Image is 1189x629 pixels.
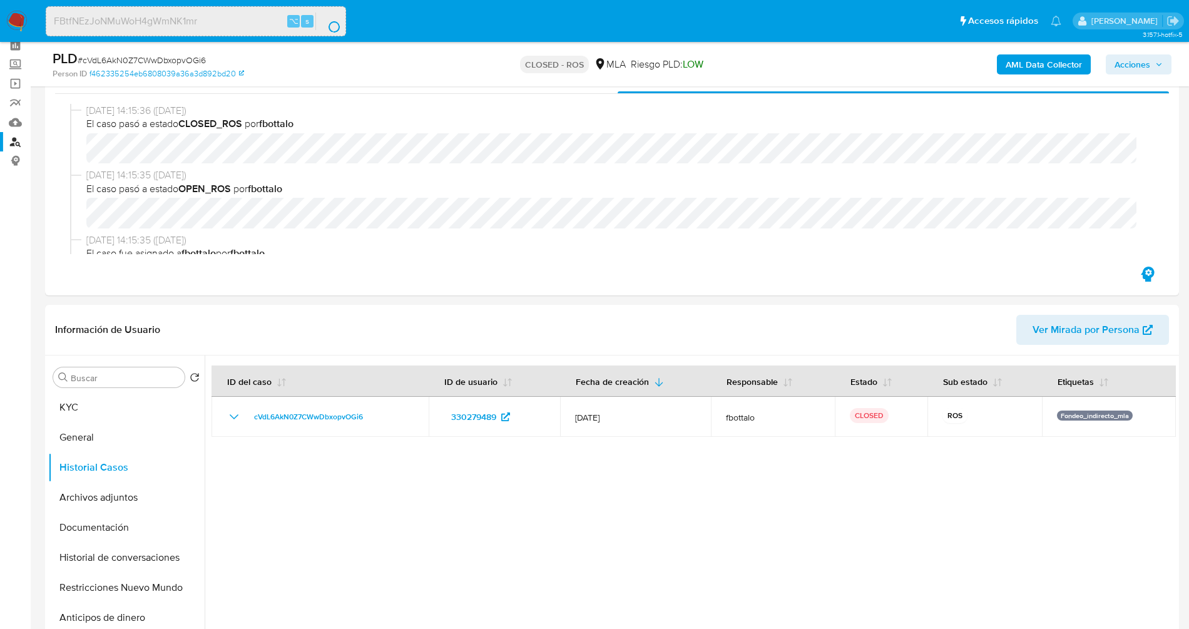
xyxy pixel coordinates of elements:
[86,247,1149,260] span: El caso fue asignado a por
[259,116,293,131] b: fbottalo
[1091,15,1162,27] p: jessica.fukman@mercadolibre.com
[78,54,206,66] span: # cVdL6AkN0Z7CWwDbxopvOGi6
[968,14,1038,28] span: Accesos rápidos
[631,58,703,71] span: Riesgo PLD:
[53,68,87,79] b: Person ID
[181,246,216,260] b: fbottalo
[89,68,244,79] a: f462335254eb6808039a36a3d892bd20
[1166,14,1180,28] a: Salir
[1051,16,1061,26] a: Notificaciones
[1033,315,1140,345] span: Ver Mirada por Persona
[86,182,1149,196] span: El caso pasó a estado por
[315,13,341,30] button: search-icon
[71,372,180,384] input: Buscar
[48,422,205,453] button: General
[86,117,1149,131] span: El caso pasó a estado por
[55,324,160,336] h1: Información de Usuario
[48,513,205,543] button: Documentación
[230,246,265,260] b: fbottalo
[178,116,242,131] b: CLOSED_ROS
[86,104,1149,118] span: [DATE] 14:15:36 ([DATE])
[289,15,299,27] span: ⌥
[48,573,205,603] button: Restricciones Nuevo Mundo
[48,543,205,573] button: Historial de conversaciones
[594,58,626,71] div: MLA
[178,182,231,196] b: OPEN_ROS
[997,54,1091,74] button: AML Data Collector
[683,57,703,71] span: LOW
[1143,29,1183,39] span: 3.157.1-hotfix-5
[86,233,1149,247] span: [DATE] 14:15:35 ([DATE])
[248,182,282,196] b: fbottalo
[48,392,205,422] button: KYC
[190,372,200,386] button: Volver al orden por defecto
[46,13,345,29] input: Buscar usuario o caso...
[305,15,309,27] span: s
[48,453,205,483] button: Historial Casos
[1016,315,1169,345] button: Ver Mirada por Persona
[58,372,68,382] button: Buscar
[1115,54,1150,74] span: Acciones
[520,56,589,73] p: CLOSED - ROS
[1006,54,1082,74] b: AML Data Collector
[53,48,78,68] b: PLD
[1106,54,1171,74] button: Acciones
[86,168,1149,182] span: [DATE] 14:15:35 ([DATE])
[48,483,205,513] button: Archivos adjuntos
